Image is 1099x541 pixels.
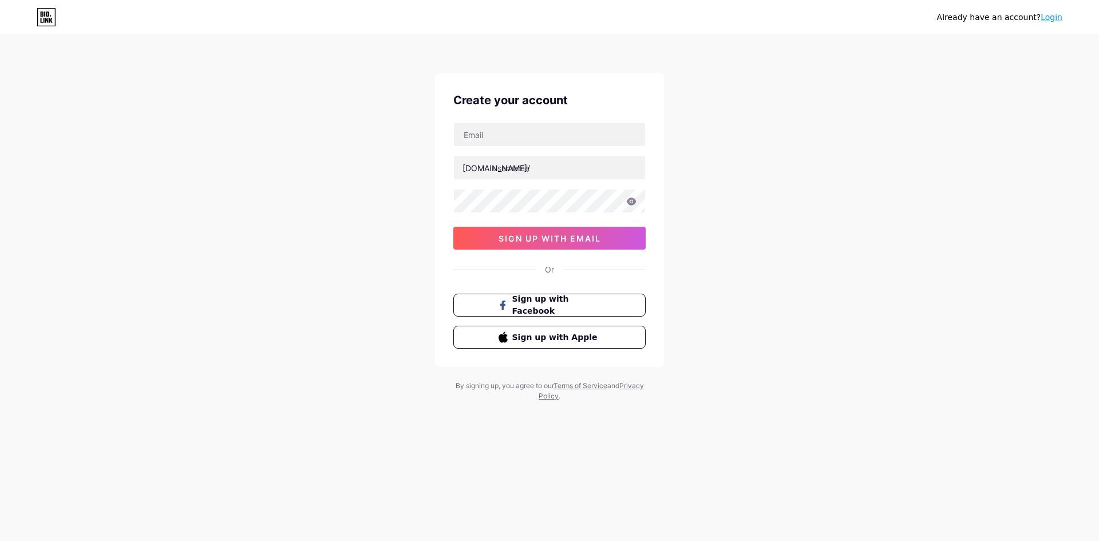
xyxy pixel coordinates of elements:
span: Sign up with Apple [512,331,601,343]
span: Sign up with Facebook [512,293,601,317]
input: username [454,156,645,179]
button: Sign up with Facebook [453,294,646,317]
a: Terms of Service [554,381,607,390]
div: By signing up, you agree to our and . [452,381,647,401]
span: sign up with email [499,234,601,243]
div: Or [545,263,554,275]
input: Email [454,123,645,146]
div: Create your account [453,92,646,109]
button: Sign up with Apple [453,326,646,349]
div: Already have an account? [937,11,1062,23]
a: Login [1041,13,1062,22]
div: [DOMAIN_NAME]/ [462,162,530,174]
button: sign up with email [453,227,646,250]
